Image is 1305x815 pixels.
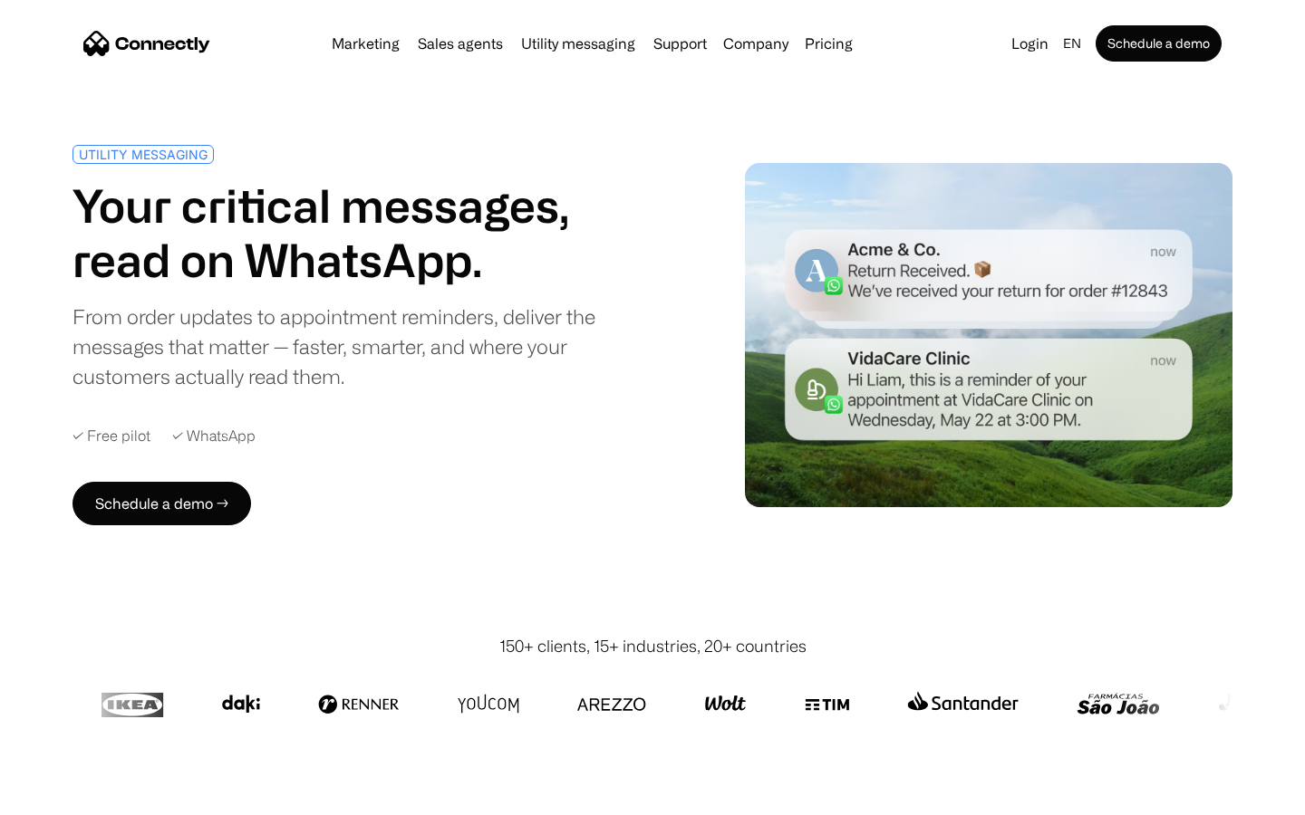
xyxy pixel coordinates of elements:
div: Company [723,31,788,56]
div: 150+ clients, 15+ industries, 20+ countries [499,634,807,658]
div: From order updates to appointment reminders, deliver the messages that matter — faster, smarter, ... [72,302,645,391]
div: ✓ Free pilot [72,427,150,445]
a: Schedule a demo → [72,482,251,525]
a: Pricing [797,36,860,51]
h1: Your critical messages, read on WhatsApp. [72,178,645,287]
div: ✓ WhatsApp [172,427,256,445]
a: Sales agents [411,36,510,51]
a: Utility messaging [514,36,643,51]
div: en [1063,31,1081,56]
a: Support [646,36,714,51]
a: Login [1004,31,1056,56]
aside: Language selected: English [18,781,109,809]
a: Marketing [324,36,407,51]
div: UTILITY MESSAGING [79,148,208,161]
ul: Language list [36,783,109,809]
a: Schedule a demo [1096,25,1222,62]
